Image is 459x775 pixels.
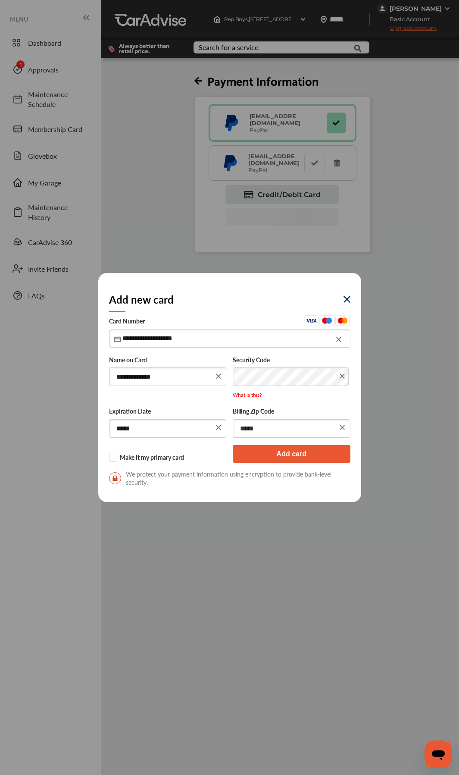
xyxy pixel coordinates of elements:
[109,472,121,484] img: secure-lock
[233,356,350,365] label: Security Code
[233,445,350,463] button: Add card
[335,315,350,326] img: Mastercard.eb291d48.svg
[109,315,350,329] label: Card Number
[109,470,350,486] span: We protect your payment information using encryption to provide bank-level security.
[319,315,335,326] img: Maestro.aa0500b2.svg
[109,356,227,365] label: Name on Card
[233,408,350,416] label: Billing Zip Code
[109,408,227,416] label: Expiration Date
[304,315,319,326] img: Visa.45ceafba.svg
[425,740,452,768] iframe: Button to launch messaging window
[109,454,227,462] label: Make it my primary card
[343,296,350,303] img: eYXu4VuQffQpPoAAAAASUVORK5CYII=
[233,391,350,398] p: What is this?
[109,292,174,307] h2: Add new card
